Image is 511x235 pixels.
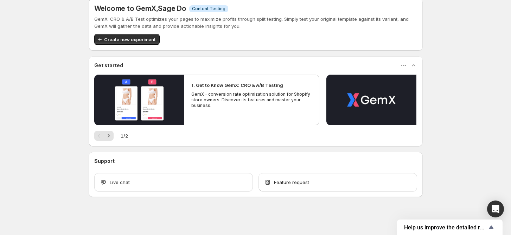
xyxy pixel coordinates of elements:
[110,179,130,186] span: Live chat
[94,62,123,69] h3: Get started
[191,82,283,89] h2: 1. Get to Know GemX: CRO & A/B Testing
[94,34,160,45] button: Create new experiment
[404,224,487,231] span: Help us improve the detailed report for A/B campaigns
[94,131,114,141] nav: Pagination
[326,75,416,125] button: Play video
[94,158,115,165] h3: Support
[104,36,155,43] span: Create new experiment
[94,15,417,30] p: GemX: CRO & A/B Test optimizes your pages to maximize profits through split testing. Simply test ...
[487,201,504,217] div: Open Intercom Messenger
[274,179,309,186] span: Feature request
[104,131,114,141] button: Next
[191,91,312,108] p: GemX - conversion rate optimization solution for Shopify store owners. Discover its features and ...
[121,132,128,139] span: 1 / 2
[192,6,225,12] span: Content Testing
[94,4,186,13] h5: Welcome to GemX
[94,75,184,125] button: Play video
[156,4,186,13] span: , Sage Do
[404,223,496,231] button: Show survey - Help us improve the detailed report for A/B campaigns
